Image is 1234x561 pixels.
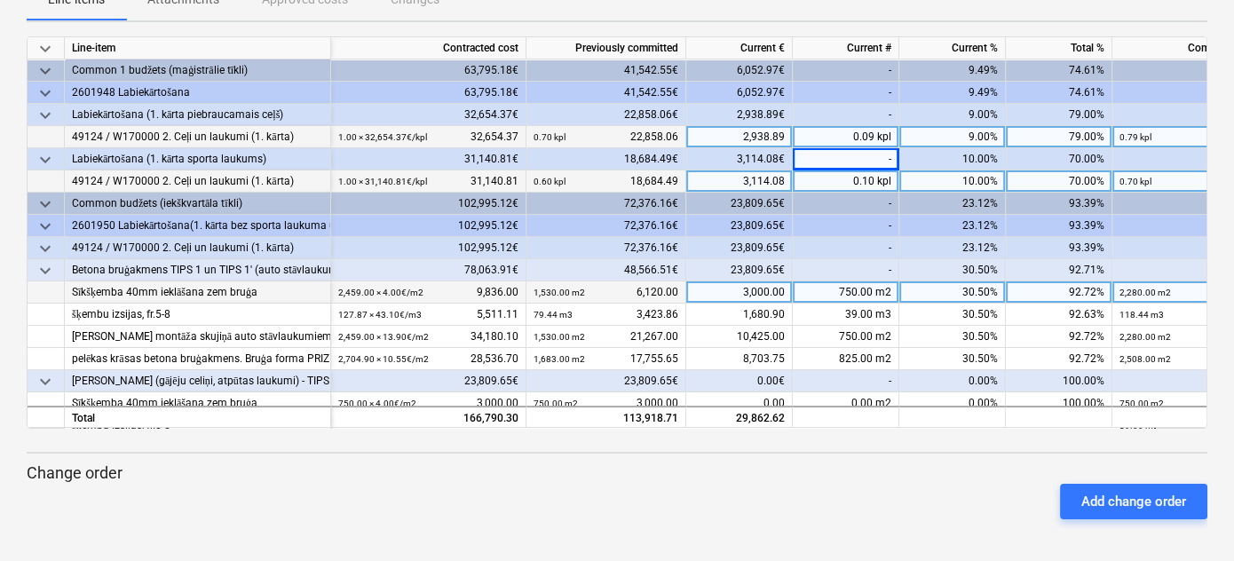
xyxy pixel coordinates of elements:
[35,60,56,82] span: keyboard_arrow_down
[65,37,331,59] div: Line-item
[338,132,427,142] small: 1.00 × 32,654.37€ / kpl
[526,37,686,59] div: Previously committed
[534,177,566,186] small: 0.60 kpl
[899,148,1006,170] div: 10.00%
[1006,37,1112,59] div: Total %
[1006,148,1112,170] div: 70.00%
[686,215,793,237] div: 23,809.65€
[1006,370,1112,392] div: 100.00%
[793,148,899,170] div: -
[534,132,566,142] small: 0.70 kpl
[899,326,1006,348] div: 30.50%
[338,407,518,430] div: 166,790.30
[899,259,1006,281] div: 30.50%
[534,392,678,415] div: 3,000.00
[526,237,686,259] div: 72,376.16€
[793,237,899,259] div: -
[686,348,793,370] div: 8,703.75
[1081,490,1186,513] div: Add change order
[526,193,686,215] div: 72,376.16€
[793,59,899,82] div: -
[686,82,793,104] div: 6,052.97€
[72,82,323,104] div: 2601948 Labiekārtošana
[72,59,323,82] div: Common 1 budžets (maģistrālie tīkli)
[526,104,686,126] div: 22,858.06€
[793,304,899,326] div: 39.00 m3
[534,288,585,297] small: 1,530.00 m2
[534,354,585,364] small: 1,683.00 m2
[793,104,899,126] div: -
[35,38,56,59] span: keyboard_arrow_down
[899,348,1006,370] div: 30.50%
[686,259,793,281] div: 23,809.65€
[1006,104,1112,126] div: 79.00%
[72,348,323,370] div: pelēkas krāsas betona bruģakmens. Bruģa forma PRIZMA 8 B/F (bez fāzes, pelēks) 200x100x80mm
[899,215,1006,237] div: 23.12%
[338,310,422,320] small: 127.87 × 43.10€ / m3
[534,304,678,326] div: 3,423.86
[526,259,686,281] div: 48,566.51€
[686,237,793,259] div: 23,809.65€
[686,170,793,193] div: 3,114.08
[338,177,427,186] small: 1.00 × 31,140.81€ / kpl
[72,237,323,259] div: 49124 / W170000 2. Ceļi un laukumi (1. kārta)
[331,259,526,281] div: 78,063.91€
[686,326,793,348] div: 10,425.00
[1006,281,1112,304] div: 92.72%
[35,371,56,392] span: keyboard_arrow_down
[534,348,678,370] div: 17,755.65
[526,82,686,104] div: 41,542.55€
[534,332,585,342] small: 1,530.00 m2
[1006,126,1112,148] div: 79.00%
[1119,332,1171,342] small: 2,280.00 m2
[35,194,56,215] span: keyboard_arrow_down
[793,281,899,304] div: 750.00 m2
[534,399,578,408] small: 750.00 m2
[793,392,899,415] div: 0.00 m2
[899,37,1006,59] div: Current %
[331,370,526,392] div: 23,809.65€
[72,193,323,215] div: Common budžets (iekškvartāla tīkli)
[1119,288,1171,297] small: 2,280.00 m2
[338,170,518,193] div: 31,140.81
[72,215,323,237] div: 2601950 Labiekārtošana(1. kārta bez sporta laukuma un piebraucamā ceļa)
[1119,399,1164,408] small: 750.00 m2
[899,281,1006,304] div: 30.50%
[27,462,1207,484] p: Change order
[526,370,686,392] div: 23,809.65€
[793,259,899,281] div: -
[1006,193,1112,215] div: 93.39%
[899,59,1006,82] div: 9.49%
[35,260,56,281] span: keyboard_arrow_down
[793,37,899,59] div: Current #
[686,59,793,82] div: 6,052.97€
[793,348,899,370] div: 825.00 m2
[72,170,323,193] div: 49124 / W170000 2. Ceļi un laukumi (1. kārta)
[793,170,899,193] div: 0.10 kpl
[1006,392,1112,415] div: 100.00%
[526,59,686,82] div: 41,542.55€
[338,399,416,408] small: 750.00 × 4.00€ / m2
[793,82,899,104] div: -
[338,326,518,348] div: 34,180.10
[338,304,518,326] div: 5,511.11
[686,370,793,392] div: 0.00€
[899,170,1006,193] div: 10.00%
[534,170,678,193] div: 18,684.49
[686,304,793,326] div: 1,680.90
[35,216,56,237] span: keyboard_arrow_down
[899,237,1006,259] div: 23.12%
[331,193,526,215] div: 102,995.12€
[534,126,678,148] div: 22,858.06
[72,148,323,170] div: Labiekārtošana (1. kārta sporta laukums)
[331,104,526,126] div: 32,654.37€
[1006,326,1112,348] div: 92.72%
[534,310,573,320] small: 79.44 m3
[793,215,899,237] div: -
[686,126,793,148] div: 2,938.89
[793,193,899,215] div: -
[1119,310,1164,320] small: 118.44 m3
[1119,177,1151,186] small: 0.70 kpl
[72,392,323,415] div: Sīkšķemba 40mm ieklāšana zem bruģa
[72,370,323,392] div: [PERSON_NAME] (gājēju celiņi, atpūtas laukumi) - TIPS 2 - BRUĢIS AR KRĀSU RAKSTU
